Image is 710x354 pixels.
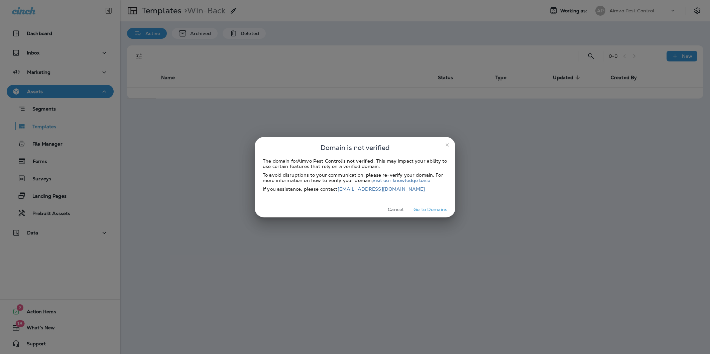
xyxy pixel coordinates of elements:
[263,186,447,192] div: If you assistance, please contact
[321,142,390,153] span: Domain is not verified
[383,204,408,215] button: Cancel
[263,172,447,183] div: To avoid disruptions to your communication, please re-verify your domain. For more information on...
[373,177,430,183] a: visit our knowledge base
[338,186,425,192] a: [EMAIL_ADDRESS][DOMAIN_NAME]
[442,140,453,150] button: close
[263,158,447,169] div: The domain for Aimvo Pest Control is not verified. This may impact your ability to use certain fe...
[411,204,450,215] button: Go to Domains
